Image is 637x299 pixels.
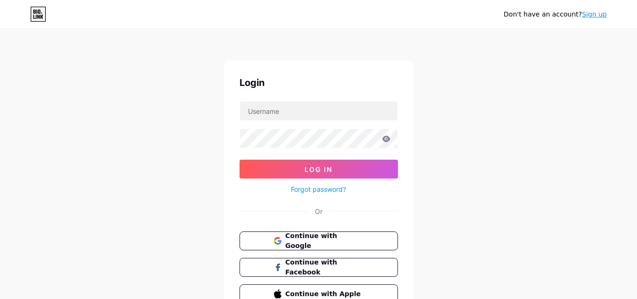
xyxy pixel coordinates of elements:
[291,184,346,194] a: Forgot password?
[582,10,607,18] a: Sign up
[240,102,397,120] input: Username
[285,231,363,251] span: Continue with Google
[240,76,398,90] div: Login
[504,9,607,19] div: Don't have an account?
[240,160,398,179] button: Log In
[305,165,332,173] span: Log In
[240,231,398,250] button: Continue with Google
[285,289,363,299] span: Continue with Apple
[240,258,398,277] button: Continue with Facebook
[315,206,323,216] div: Or
[285,257,363,277] span: Continue with Facebook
